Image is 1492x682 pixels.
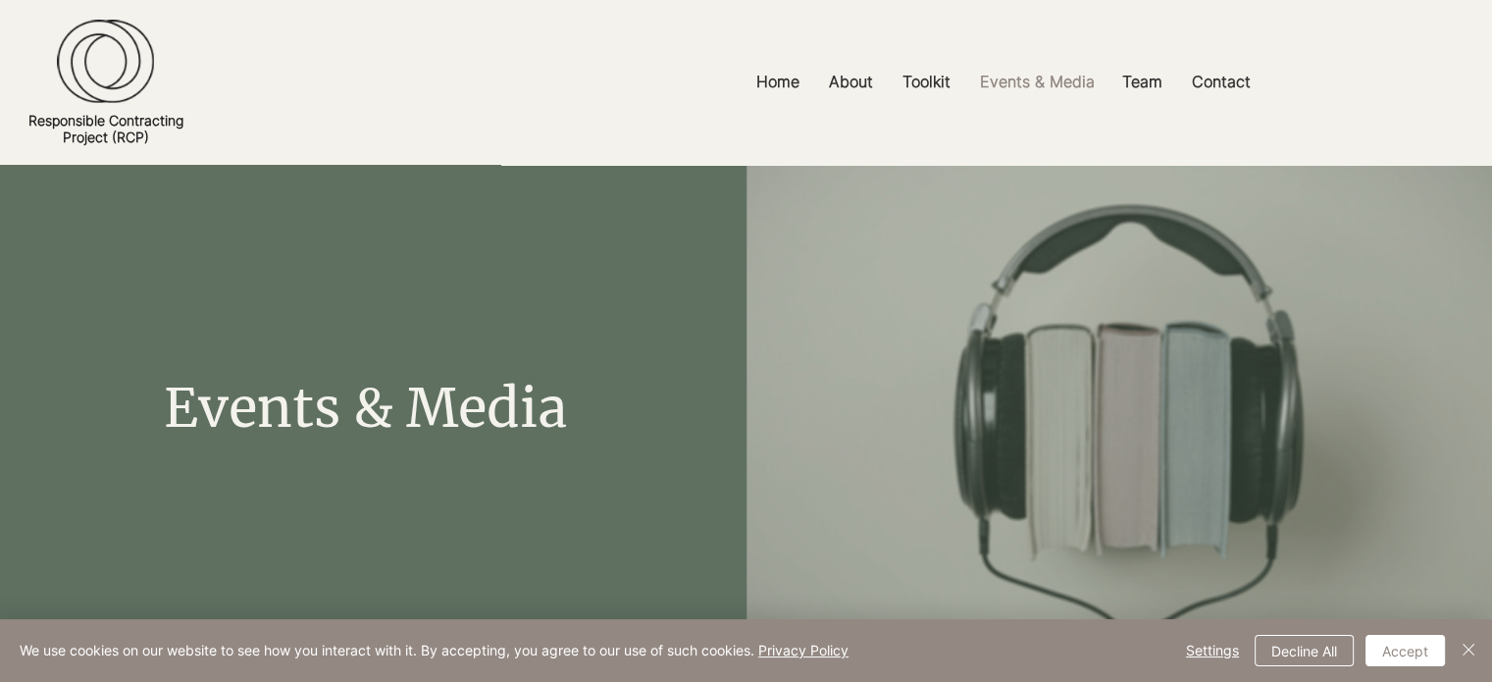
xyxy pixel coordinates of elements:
a: Toolkit [888,60,965,104]
button: Decline All [1255,635,1354,666]
button: Close [1457,635,1480,666]
a: Privacy Policy [758,642,849,658]
nav: Site [515,60,1492,104]
a: About [814,60,888,104]
p: Team [1112,60,1172,104]
span: We use cookies on our website to see how you interact with it. By accepting, you agree to our use... [20,642,849,659]
span: Settings [1186,636,1239,665]
p: Home [746,60,809,104]
p: Events & Media [970,60,1105,104]
a: Contact [1177,60,1265,104]
a: Team [1107,60,1177,104]
a: Home [742,60,814,104]
button: Accept [1365,635,1445,666]
img: Close [1457,638,1480,661]
span: Events & Media [164,375,567,442]
a: Events & Media [965,60,1107,104]
p: Contact [1182,60,1260,104]
p: Toolkit [893,60,960,104]
p: About [819,60,883,104]
a: Responsible ContractingProject (RCP) [28,112,183,145]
